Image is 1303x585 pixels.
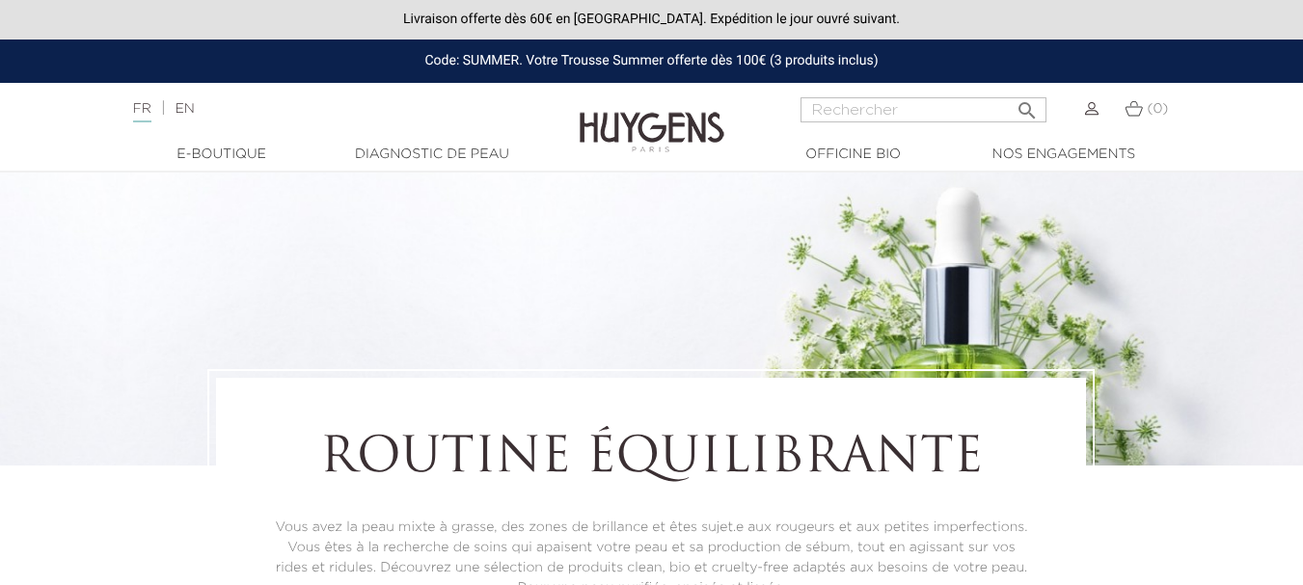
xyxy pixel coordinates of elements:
[269,431,1033,489] h1: Routine équilibrante
[757,145,950,165] a: Officine Bio
[801,97,1046,122] input: Rechercher
[175,102,194,116] a: EN
[1016,93,1039,117] i: 
[123,97,529,120] div: |
[967,145,1160,165] a: Nos engagements
[133,102,151,122] a: FR
[580,81,724,155] img: Huygens
[1147,102,1168,116] span: (0)
[125,145,318,165] a: E-Boutique
[336,145,529,165] a: Diagnostic de peau
[1010,92,1045,118] button: 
